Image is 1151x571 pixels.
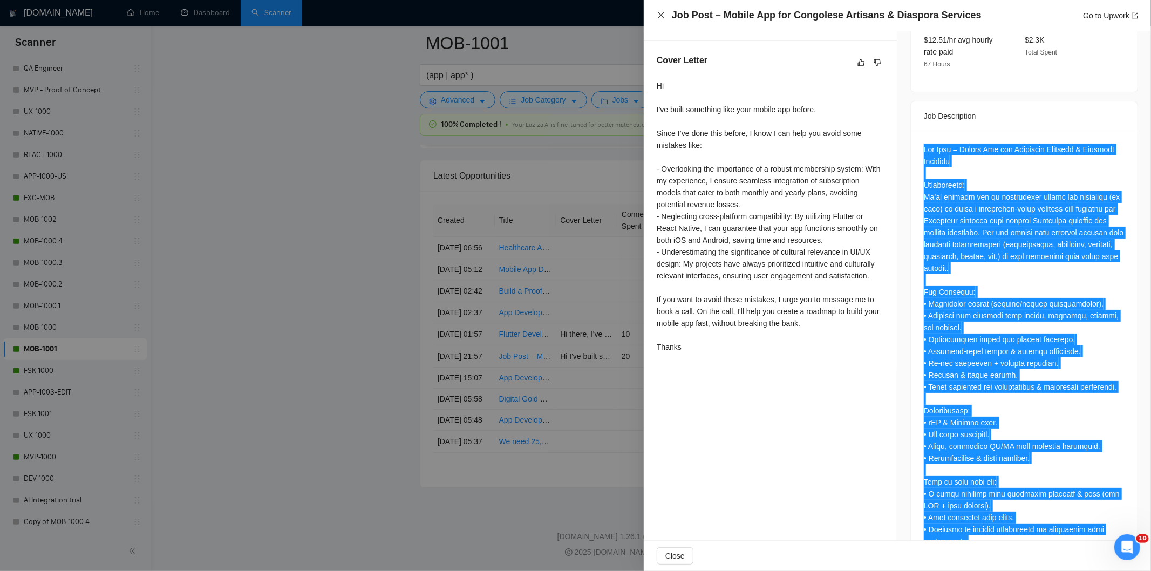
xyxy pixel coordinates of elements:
[924,101,1125,131] div: Job Description
[924,36,993,56] span: $12.51/hr avg hourly rate paid
[1132,12,1138,19] span: export
[924,60,950,68] span: 67 Hours
[657,54,707,67] h5: Cover Letter
[874,58,881,67] span: dislike
[657,11,665,20] button: Close
[665,550,685,562] span: Close
[1136,534,1149,543] span: 10
[1114,534,1140,560] iframe: Intercom live chat
[1025,36,1045,44] span: $2.3K
[1083,11,1138,20] a: Go to Upworkexport
[657,80,884,353] div: Hi I've built something like your mobile app before. Since I’ve done this before, I know I can he...
[871,56,884,69] button: dislike
[672,9,982,22] h4: Job Post – Mobile App for Congolese Artisans & Diaspora Services
[857,58,865,67] span: like
[657,11,665,19] span: close
[1025,49,1057,56] span: Total Spent
[855,56,868,69] button: like
[657,547,693,565] button: Close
